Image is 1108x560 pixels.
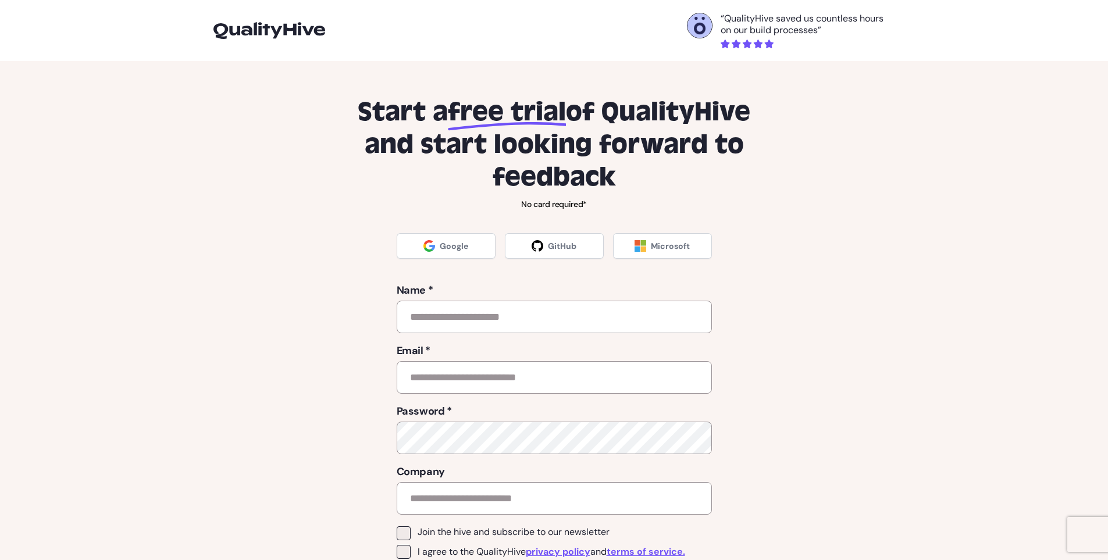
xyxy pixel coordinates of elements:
span: Join the hive and subscribe to our newsletter [418,526,610,538]
label: Company [397,463,712,480]
label: Password * [397,403,712,419]
a: terms of service. [607,545,685,559]
img: Otelli Design [687,13,712,38]
a: Google [397,233,496,259]
a: privacy policy [526,545,590,559]
span: Start a [358,96,448,129]
p: “QualityHive saved us countless hours on our build processes” [721,13,895,36]
span: GitHub [548,240,576,252]
span: of QualityHive and start looking forward to feedback [365,96,751,194]
a: Microsoft [613,233,712,259]
span: Microsoft [651,240,690,252]
span: Google [440,240,468,252]
label: Email * [397,343,712,359]
label: Name * [397,282,712,298]
a: GitHub [505,233,604,259]
p: No card required* [340,198,768,210]
span: free trial [448,96,566,129]
span: I agree to the QualityHive and [418,545,685,559]
img: logo-icon [213,22,325,38]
